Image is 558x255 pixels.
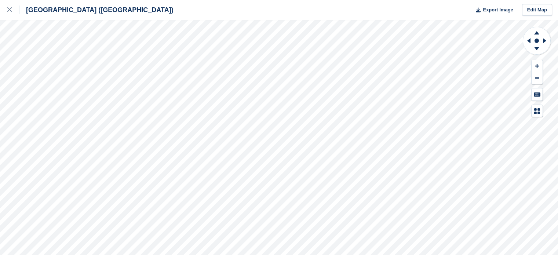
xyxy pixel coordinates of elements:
button: Map Legend [532,105,543,117]
div: [GEOGRAPHIC_DATA] ([GEOGRAPHIC_DATA]) [19,6,174,14]
a: Edit Map [522,4,552,16]
button: Keyboard Shortcuts [532,88,543,101]
button: Export Image [471,4,513,16]
button: Zoom In [532,60,543,72]
span: Export Image [483,6,513,14]
button: Zoom Out [532,72,543,84]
